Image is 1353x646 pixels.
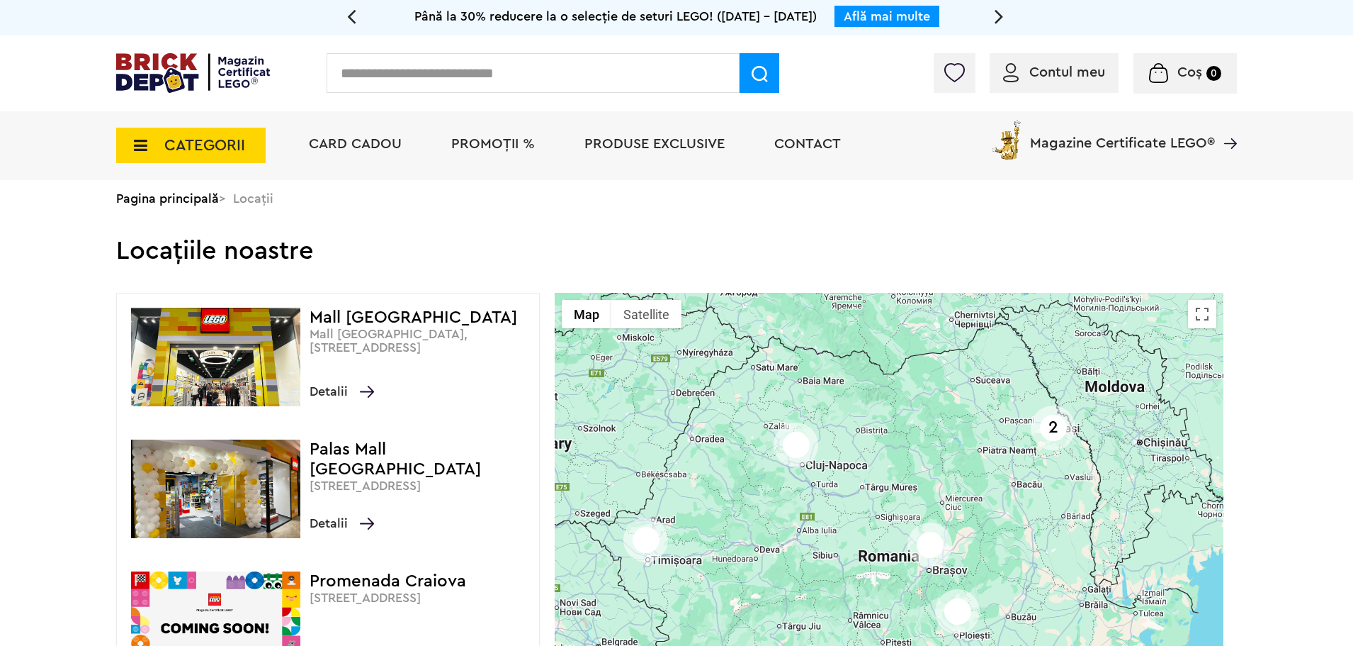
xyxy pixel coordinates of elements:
h4: Mall [GEOGRAPHIC_DATA] [310,308,532,328]
a: Pagina principală [116,192,219,205]
a: Află mai multe [844,10,930,23]
h2: Locațiile noastre [116,217,1237,264]
span: Coș [1177,65,1202,79]
h4: Promenada Craiova [310,572,532,591]
a: Contul meu [1003,65,1105,79]
p: [STREET_ADDRESS] [310,479,532,493]
small: 0 [1206,66,1221,81]
button: Toggle fullscreen view [1188,300,1216,328]
a: PROMOȚII % [451,137,535,151]
span: Magazine Certificate LEGO® [1030,118,1215,150]
div: > Locații [116,180,1237,217]
span: Detalii [310,382,374,401]
a: Card Cadou [309,137,402,151]
span: CATEGORII [164,138,245,153]
span: Detalii [310,513,374,533]
div: 2 [1031,406,1075,450]
button: Show street map [562,300,611,328]
span: Contul meu [1029,65,1105,79]
a: Magazine Certificate LEGO® [1215,118,1237,132]
span: Până la 30% reducere la o selecție de seturi LEGO! ([DATE] - [DATE]) [414,10,817,23]
button: Show satellite imagery [611,300,681,328]
p: Mall [GEOGRAPHIC_DATA], [STREET_ADDRESS] [310,328,532,355]
a: Produse exclusive [584,137,725,151]
p: [STREET_ADDRESS] [310,591,532,605]
h4: Palas Mall [GEOGRAPHIC_DATA] [310,440,532,479]
a: Contact [774,137,841,151]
